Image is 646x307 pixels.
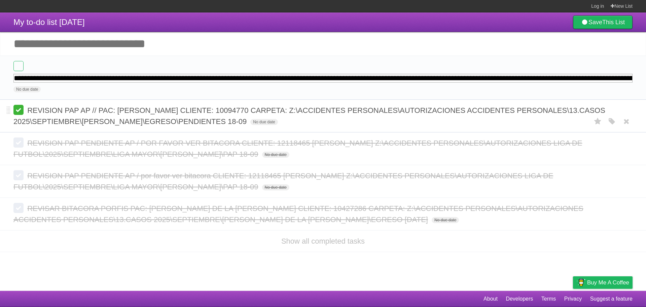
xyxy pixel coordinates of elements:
span: REVISAR BITACORA PORFIS PAC: [PERSON_NAME] DE LA [PERSON_NAME] CLIENTE: 10427286 CARPETA: Z:\ACCI... [13,204,583,224]
span: No due date [262,152,289,158]
span: No due date [262,184,289,190]
label: Done [13,137,24,148]
label: Done [13,61,24,71]
label: Star task [591,116,604,127]
span: No due date [432,217,459,223]
a: About [483,293,498,305]
a: Terms [541,293,556,305]
label: Done [13,170,24,180]
a: Show all completed tasks [281,237,365,245]
span: REVISION PAP AP // PAC: [PERSON_NAME] CLIENTE: 10094770 CARPETA: Z:\ACCIDENTES PERSONALES\AUTORIZ... [13,106,605,126]
a: Suggest a feature [590,293,633,305]
label: Done [13,105,24,115]
span: My to-do list [DATE] [13,18,85,27]
a: Buy me a coffee [573,276,633,289]
span: REVISION PAP PENDIENTE AP / por favor ver bitacora CLIENTE: 12118465 [PERSON_NAME] Z:\ACCIDENTES ... [13,172,553,191]
a: SaveThis List [573,16,633,29]
span: Buy me a coffee [587,277,629,288]
b: This List [602,19,625,26]
span: No due date [250,119,278,125]
label: Done [13,203,24,213]
a: Developers [506,293,533,305]
img: Buy me a coffee [576,277,585,288]
span: No due date [13,86,41,92]
span: REVISION PAP PENDIENTE AP / POR FAVOR VER BITACORA CLIENTE: 12118465 [PERSON_NAME] Z:\ACCIDENTES ... [13,139,582,158]
a: Privacy [564,293,582,305]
